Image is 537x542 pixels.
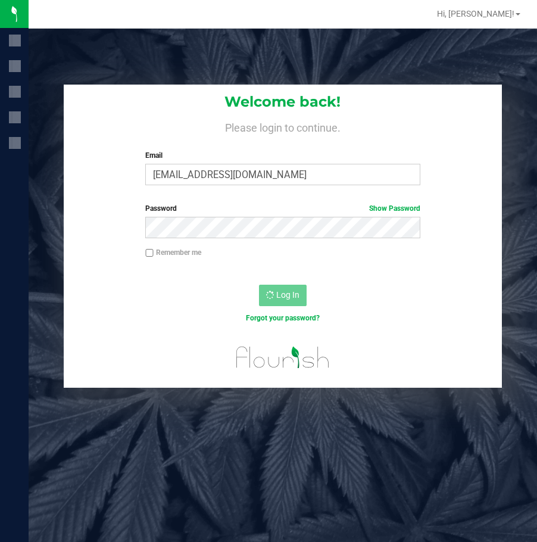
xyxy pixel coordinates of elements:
[228,336,338,379] img: flourish_logo.svg
[64,119,502,133] h4: Please login to continue.
[145,247,201,258] label: Remember me
[259,285,307,306] button: Log In
[64,94,502,110] h1: Welcome back!
[145,249,154,257] input: Remember me
[369,204,420,213] a: Show Password
[145,204,177,213] span: Password
[246,314,320,322] a: Forgot your password?
[437,9,514,18] span: Hi, [PERSON_NAME]!
[276,290,299,300] span: Log In
[145,150,420,161] label: Email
